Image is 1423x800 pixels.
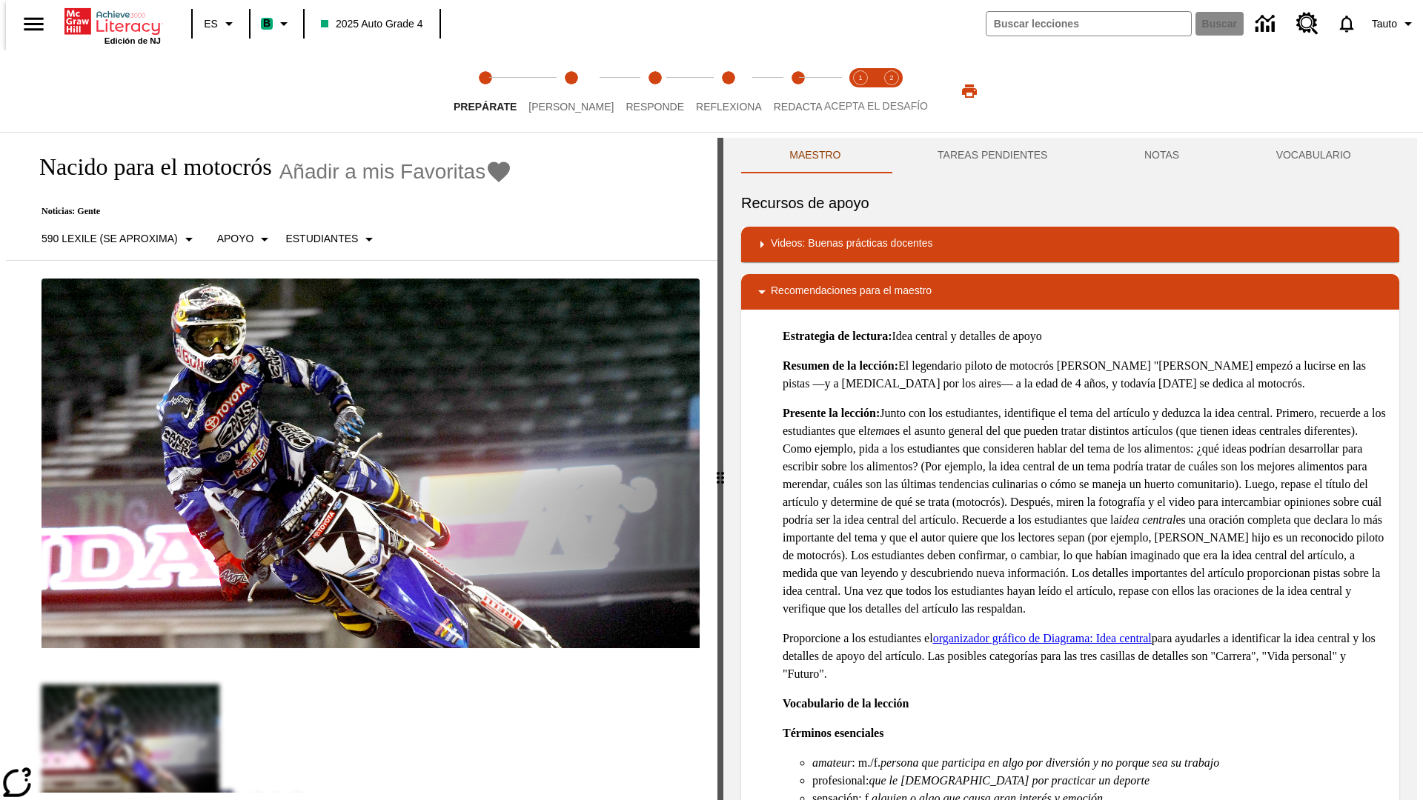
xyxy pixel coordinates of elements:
p: Apoyo [217,231,254,247]
li: profesional: [812,772,1387,790]
em: que le [DEMOGRAPHIC_DATA] por practicar un deporte [869,774,1150,787]
span: Añadir a mis Favoritas [279,160,486,184]
p: Proporcione a los estudiantes el para ayudarles a identificar la idea central y los detalles de a... [783,630,1387,683]
span: [PERSON_NAME] [528,101,614,113]
em: persona que participa en algo por diversión y no porque sea su trabajo [880,756,1219,769]
button: Seleccione Lexile, 590 Lexile (Se aproxima) [36,226,204,253]
p: Estudiantes [285,231,358,247]
div: activity [723,138,1417,800]
button: Perfil/Configuración [1366,10,1423,37]
div: reading [6,138,717,793]
p: Videos: Buenas prácticas docentes [771,236,932,253]
button: Redacta step 5 of 5 [762,50,835,132]
button: Seleccionar estudiante [279,226,384,253]
strong: Presente la lección: [783,407,880,419]
strong: Términos esenciales [783,727,883,739]
a: organizador gráfico de Diagrama: Idea central [933,632,1152,644]
span: Tauto [1372,16,1397,32]
p: Junto con los estudiantes, identifique el tema del artículo y deduzca la idea central. Primero, r... [783,404,1387,618]
span: Prepárate [454,101,517,113]
h1: Nacido para el motocrós [24,153,272,181]
button: Boost El color de la clase es verde menta. Cambiar el color de la clase. [255,10,299,37]
button: NOTAS [1096,138,1228,173]
div: Pulsa la tecla de intro o la barra espaciadora y luego presiona las flechas de derecha e izquierd... [717,138,723,800]
button: Reflexiona step 4 of 5 [684,50,774,132]
span: Edición de NJ [105,36,161,45]
p: 590 Lexile (Se aproxima) [42,231,178,247]
text: 2 [889,74,893,81]
button: Abrir el menú lateral [12,2,56,46]
button: Lenguaje: ES, Selecciona un idioma [197,10,245,37]
div: Instructional Panel Tabs [741,138,1399,173]
li: : m./f. [812,754,1387,772]
div: Videos: Buenas prácticas docentes [741,227,1399,262]
img: El corredor de motocrós James Stewart vuela por los aires en su motocicleta de montaña [42,279,700,649]
span: Reflexiona [696,101,762,113]
strong: Vocabulario de la lección [783,697,909,710]
input: Buscar campo [986,12,1191,36]
h6: Recursos de apoyo [741,191,1399,215]
p: Idea central y detalles de apoyo [783,327,1387,345]
button: Añadir a mis Favoritas - Nacido para el motocrós [279,159,513,184]
button: Maestro [741,138,889,173]
a: Centro de recursos, Se abrirá en una pestaña nueva. [1287,4,1327,44]
strong: Estrategia de lectura: [783,330,892,342]
span: ACEPTA EL DESAFÍO [824,100,928,112]
button: Lee step 2 of 5 [517,50,626,132]
div: Recomendaciones para el maestro [741,274,1399,310]
a: Centro de información [1247,4,1287,44]
span: ES [204,16,218,32]
button: VOCABULARIO [1227,138,1399,173]
a: Notificaciones [1327,4,1366,43]
span: Redacta [774,101,823,113]
em: amateur [812,756,852,769]
div: Portada [64,5,161,45]
p: Noticias: Gente [24,206,512,217]
text: 1 [858,74,862,81]
button: Imprimir [946,78,993,104]
button: Responde step 3 of 5 [614,50,696,132]
span: B [263,14,271,33]
button: Acepta el desafío lee step 1 of 2 [839,50,882,132]
button: TAREAS PENDIENTES [889,138,1096,173]
p: Recomendaciones para el maestro [771,283,932,301]
button: Acepta el desafío contesta step 2 of 2 [870,50,913,132]
em: tema [867,424,890,437]
span: 2025 Auto Grade 4 [321,16,423,32]
em: idea central [1119,513,1176,526]
button: Tipo de apoyo, Apoyo [211,226,280,253]
span: Responde [626,101,684,113]
button: Prepárate step 1 of 5 [442,50,528,132]
p: El legendario piloto de motocrós [PERSON_NAME] "[PERSON_NAME] empezó a lucirse en las pistas —y a... [783,357,1387,393]
strong: Resumen de la lección: [783,359,898,372]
